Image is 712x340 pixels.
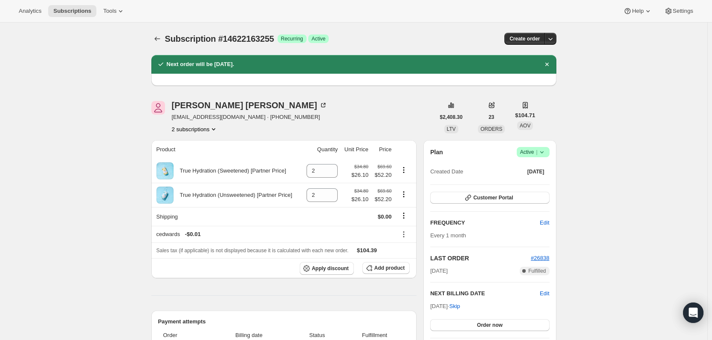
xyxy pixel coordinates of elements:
[522,166,550,178] button: [DATE]
[483,111,499,123] button: 23
[540,289,549,298] button: Edit
[354,164,368,169] small: $34.80
[531,254,549,262] button: #26838
[440,114,463,121] span: $2,408.30
[430,232,466,239] span: Every 1 month
[449,302,460,311] span: Skip
[98,5,130,17] button: Tools
[430,319,549,331] button: Order now
[362,262,410,274] button: Add product
[151,33,163,45] button: Subscriptions
[172,113,327,121] span: [EMAIL_ADDRESS][DOMAIN_NAME] · [PHONE_NUMBER]
[295,331,339,340] span: Status
[430,219,540,227] h2: FREQUENCY
[430,267,448,275] span: [DATE]
[281,35,303,42] span: Recurring
[354,188,368,193] small: $34.80
[374,265,405,271] span: Add product
[165,34,274,43] span: Subscription #14622163255
[48,5,96,17] button: Subscriptions
[156,162,174,179] img: product img
[489,114,494,121] span: 23
[504,33,545,45] button: Create order
[480,126,502,132] span: ORDERS
[540,219,549,227] span: Edit
[302,140,340,159] th: Quantity
[377,188,391,193] small: $69.60
[618,5,657,17] button: Help
[430,167,463,176] span: Created Date
[430,289,540,298] h2: NEXT BILLING DATE
[536,149,537,156] span: |
[435,111,468,123] button: $2,408.30
[373,195,391,204] span: $52.20
[151,140,302,159] th: Product
[520,148,546,156] span: Active
[444,300,465,313] button: Skip
[515,111,535,120] span: $104.71
[397,211,411,220] button: Shipping actions
[430,192,549,204] button: Customer Portal
[430,148,443,156] h2: Plan
[430,254,531,262] h2: LAST ORDER
[659,5,698,17] button: Settings
[430,303,460,309] span: [DATE] ·
[377,164,391,169] small: $69.60
[535,216,554,230] button: Edit
[351,195,368,204] span: $26.10
[373,171,391,179] span: $52.20
[208,331,289,340] span: Billing date
[185,230,201,239] span: - $0.01
[151,207,302,226] th: Shipping
[520,123,530,129] span: AOV
[340,140,371,159] th: Unit Price
[19,8,41,14] span: Analytics
[528,268,546,274] span: Fulfilled
[477,322,503,328] span: Order now
[473,194,513,201] span: Customer Portal
[156,230,392,239] div: cedwards
[541,58,553,70] button: Dismiss notification
[172,101,327,109] div: [PERSON_NAME] [PERSON_NAME]
[632,8,643,14] span: Help
[53,8,91,14] span: Subscriptions
[531,255,549,261] a: #26838
[151,101,165,115] span: Joseph Carrizzo
[371,140,394,159] th: Price
[447,126,456,132] span: LTV
[351,171,368,179] span: $26.10
[397,190,411,199] button: Product actions
[312,265,349,272] span: Apply discount
[378,213,392,220] span: $0.00
[673,8,693,14] span: Settings
[14,5,46,17] button: Analytics
[174,167,287,175] div: True Hydration (Sweetened) [Partner Price]
[683,303,703,323] div: Open Intercom Messenger
[156,187,174,204] img: product img
[527,168,544,175] span: [DATE]
[509,35,540,42] span: Create order
[103,8,116,14] span: Tools
[300,262,354,275] button: Apply discount
[172,125,218,133] button: Product actions
[397,165,411,175] button: Product actions
[174,191,292,199] div: True Hydration (Unsweetened) [Partner Price]
[312,35,326,42] span: Active
[344,331,405,340] span: Fulfillment
[357,247,377,254] span: $104.39
[158,317,410,326] h2: Payment attempts
[156,248,349,254] span: Sales tax (if applicable) is not displayed because it is calculated with each new order.
[167,60,234,69] h2: Next order will be [DATE].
